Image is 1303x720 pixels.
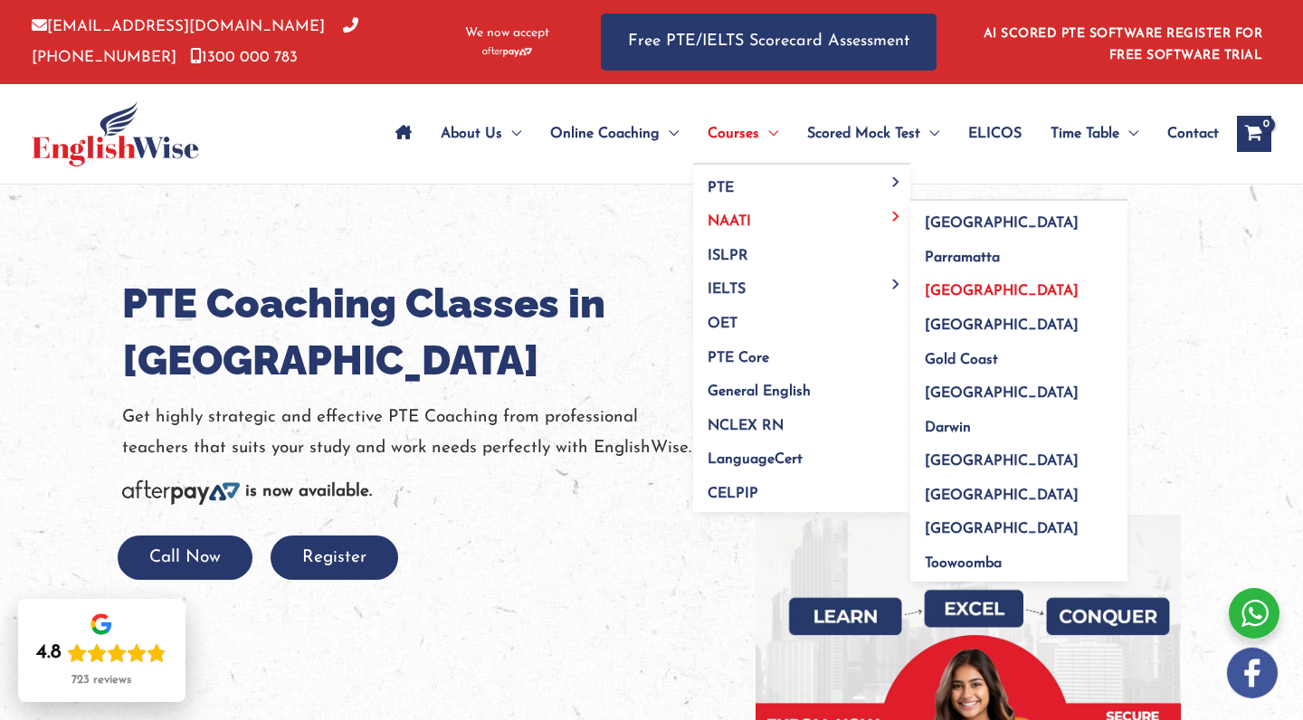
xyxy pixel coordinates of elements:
[708,351,769,365] span: PTE Core
[925,454,1079,469] span: [GEOGRAPHIC_DATA]
[1227,648,1278,698] img: white-facebook.png
[693,102,793,166] a: CoursesMenu Toggle
[71,673,131,687] div: 723 reviews
[886,279,907,289] span: Menu Toggle
[807,102,920,166] span: Scored Mock Test
[550,102,660,166] span: Online Coaching
[32,101,199,166] img: cropped-ew-logo
[708,214,751,229] span: NAATI
[441,102,502,166] span: About Us
[910,336,1127,371] a: Gold Coast
[925,488,1079,503] span: [GEOGRAPHIC_DATA]
[693,165,910,199] a: PTEMenu Toggle
[910,201,1127,235] a: [GEOGRAPHIC_DATA]
[1051,102,1119,166] span: Time Table
[708,487,758,501] span: CELPIP
[1036,102,1153,166] a: Time TableMenu Toggle
[708,384,811,399] span: General English
[925,284,1079,298] span: [GEOGRAPHIC_DATA]
[708,452,803,467] span: LanguageCert
[910,404,1127,439] a: Darwin
[426,102,536,166] a: About UsMenu Toggle
[910,439,1127,473] a: [GEOGRAPHIC_DATA]
[693,335,910,369] a: PTE Core
[708,317,737,331] span: OET
[954,102,1036,166] a: ELICOS
[708,419,784,433] span: NCLEX RN
[708,102,759,166] span: Courses
[693,403,910,437] a: NCLEX RN
[502,102,521,166] span: Menu Toggle
[925,556,1002,571] span: Toowoomba
[693,199,910,233] a: NAATIMenu Toggle
[925,318,1079,333] span: [GEOGRAPHIC_DATA]
[910,234,1127,269] a: Parramatta
[36,640,62,666] div: 4.8
[910,507,1127,541] a: [GEOGRAPHIC_DATA]
[271,549,398,566] a: Register
[271,535,398,580] button: Register
[693,301,910,336] a: OET
[925,216,1079,231] span: [GEOGRAPHIC_DATA]
[693,267,910,301] a: IELTSMenu Toggle
[601,14,937,71] a: Free PTE/IELTS Scorecard Assessment
[381,102,1219,166] nav: Site Navigation: Main Menu
[910,303,1127,337] a: [GEOGRAPHIC_DATA]
[1167,102,1219,166] span: Contact
[190,50,298,65] a: 1300 000 783
[1119,102,1138,166] span: Menu Toggle
[984,27,1263,62] a: AI SCORED PTE SOFTWARE REGISTER FOR FREE SOFTWARE TRIAL
[973,13,1271,71] aside: Header Widget 1
[708,181,734,195] span: PTE
[465,24,549,43] span: We now accept
[925,251,1000,265] span: Parramatta
[910,269,1127,303] a: [GEOGRAPHIC_DATA]
[920,102,939,166] span: Menu Toggle
[925,522,1079,536] span: [GEOGRAPHIC_DATA]
[925,421,971,435] span: Darwin
[32,19,325,34] a: [EMAIL_ADDRESS][DOMAIN_NAME]
[793,102,954,166] a: Scored Mock TestMenu Toggle
[910,472,1127,507] a: [GEOGRAPHIC_DATA]
[122,275,728,389] h1: PTE Coaching Classes in [GEOGRAPHIC_DATA]
[708,249,748,263] span: ISLPR
[122,480,240,505] img: Afterpay-Logo
[925,353,998,367] span: Gold Coast
[32,19,358,64] a: [PHONE_NUMBER]
[886,211,907,221] span: Menu Toggle
[925,386,1079,401] span: [GEOGRAPHIC_DATA]
[1237,116,1271,152] a: View Shopping Cart, empty
[660,102,679,166] span: Menu Toggle
[693,369,910,403] a: General English
[886,177,907,187] span: Menu Toggle
[118,549,252,566] a: Call Now
[759,102,778,166] span: Menu Toggle
[968,102,1022,166] span: ELICOS
[910,371,1127,405] a: [GEOGRAPHIC_DATA]
[693,470,910,512] a: CELPIP
[122,403,728,463] p: Get highly strategic and effective PTE Coaching from professional teachers that suits your study ...
[693,437,910,471] a: LanguageCert
[482,47,532,57] img: Afterpay-Logo
[245,483,372,500] b: is now available.
[536,102,693,166] a: Online CoachingMenu Toggle
[36,640,166,666] div: Rating: 4.8 out of 5
[118,535,252,580] button: Call Now
[708,282,746,297] span: IELTS
[1153,102,1219,166] a: Contact
[910,541,1127,583] a: Toowoomba
[693,232,910,267] a: ISLPR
